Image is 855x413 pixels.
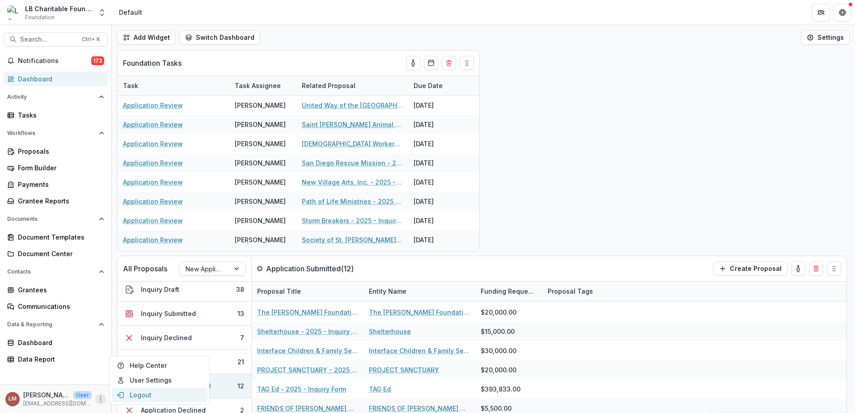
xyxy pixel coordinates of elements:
[302,120,403,129] a: Saint [PERSON_NAME] Animal Foundation - 2025 - Grant Funding Request Requirements and Questionnaires
[123,101,183,110] a: Application Review
[23,390,70,400] p: [PERSON_NAME]
[141,333,192,342] div: Inquiry Declined
[302,177,403,187] a: New Village Arts, Inc. - 2025 - Grant Funding Request Requirements and Questionnaires - New Appli...
[266,263,354,274] p: Application Submitted ( 12 )
[123,58,182,68] p: Foundation Tasks
[235,235,286,244] div: [PERSON_NAME]
[18,302,101,311] div: Communications
[369,365,439,375] a: PROJECT SANCTUARY
[7,216,95,222] span: Documents
[4,335,108,350] a: Dashboard
[235,139,286,148] div: [PERSON_NAME]
[481,346,516,355] div: $30,000.00
[4,230,108,244] a: Document Templates
[408,153,475,173] div: [DATE]
[369,384,391,394] a: TAG Ed
[7,94,95,100] span: Activity
[115,6,146,19] nav: breadcrumb
[8,396,17,402] div: Loida Mendoza
[229,76,296,95] div: Task Assignee
[408,249,475,269] div: [DATE]
[4,72,108,86] a: Dashboard
[229,81,286,90] div: Task Assignee
[18,285,101,295] div: Grantees
[18,57,91,65] span: Notifications
[460,56,474,70] button: Drag
[25,13,55,21] span: Foundation
[4,299,108,314] a: Communications
[18,147,101,156] div: Proposals
[73,391,92,399] p: User
[252,282,364,301] div: Proposal Title
[179,30,260,45] button: Switch Dashboard
[424,56,438,70] button: Calendar
[364,282,475,301] div: Entity Name
[118,302,251,326] button: Inquiry Submitted13
[302,101,403,110] a: United Way of the [GEOGRAPHIC_DATA] Area - 2025 - Inquiry Form
[7,5,21,20] img: LB Charitable Foundation
[236,285,244,294] div: 38
[827,261,841,276] button: Drag
[481,308,516,317] div: $20,000.00
[302,235,403,244] a: Society of St. [PERSON_NAME] Particular Council of [GEOGRAPHIC_DATA] - 2025 - Inquiry Form
[408,76,475,95] div: Due Date
[235,216,286,225] div: [PERSON_NAME]
[4,194,108,208] a: Grantee Reports
[123,216,183,225] a: Application Review
[141,309,196,318] div: Inquiry Submitted
[123,158,183,168] a: Application Review
[123,235,183,244] a: Application Review
[4,212,108,226] button: Open Documents
[20,36,76,43] span: Search...
[369,327,411,336] a: Shelterhouse
[123,177,183,187] a: Application Review
[481,404,512,413] div: $5,500.00
[542,282,654,301] div: Proposal Tags
[18,354,101,364] div: Data Report
[96,4,108,21] button: Open entity switcher
[834,4,851,21] button: Get Help
[118,81,144,90] div: Task
[369,346,470,355] a: Interface Children & Family Services
[95,394,106,405] button: More
[406,56,420,70] button: toggle-assigned-to-me
[364,287,412,296] div: Entity Name
[4,177,108,192] a: Payments
[408,230,475,249] div: [DATE]
[123,120,183,129] a: Application Review
[123,197,183,206] a: Application Review
[18,196,101,206] div: Grantee Reports
[481,384,521,394] div: $393,833.00
[801,30,850,45] button: Settings
[237,381,244,391] div: 12
[296,76,408,95] div: Related Proposal
[91,56,104,65] span: 172
[475,282,542,301] div: Funding Requested
[302,158,403,168] a: San Diego Rescue Mission - 2025 - Grant Funding Request Requirements and Questionnaires
[257,327,358,336] a: Shelterhouse - 2025 - Inquiry Form
[302,216,403,225] a: Storm Breakers - 2025 - Inquiry Form
[408,211,475,230] div: [DATE]
[118,76,229,95] div: Task
[4,126,108,140] button: Open Workflows
[302,197,403,206] a: Path of Life Ministries - 2025 - Grant Funding Request Requirements and Questionnaires - New Appl...
[18,180,101,189] div: Payments
[257,404,358,413] a: FRIENDS OF [PERSON_NAME] HOUSE CHARLESTON INC - 2025 - Inquiry Form
[442,56,456,70] button: Delete card
[123,139,183,148] a: Application Review
[235,101,286,110] div: [PERSON_NAME]
[240,333,244,342] div: 7
[791,261,805,276] button: toggle-assigned-to-me
[369,404,470,413] a: FRIENDS OF [PERSON_NAME] HOUSE CHARLESTON INC
[4,246,108,261] a: Document Center
[4,317,108,332] button: Open Data & Reporting
[119,8,142,17] div: Default
[809,261,823,276] button: Delete card
[812,4,830,21] button: Partners
[296,81,361,90] div: Related Proposal
[408,192,475,211] div: [DATE]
